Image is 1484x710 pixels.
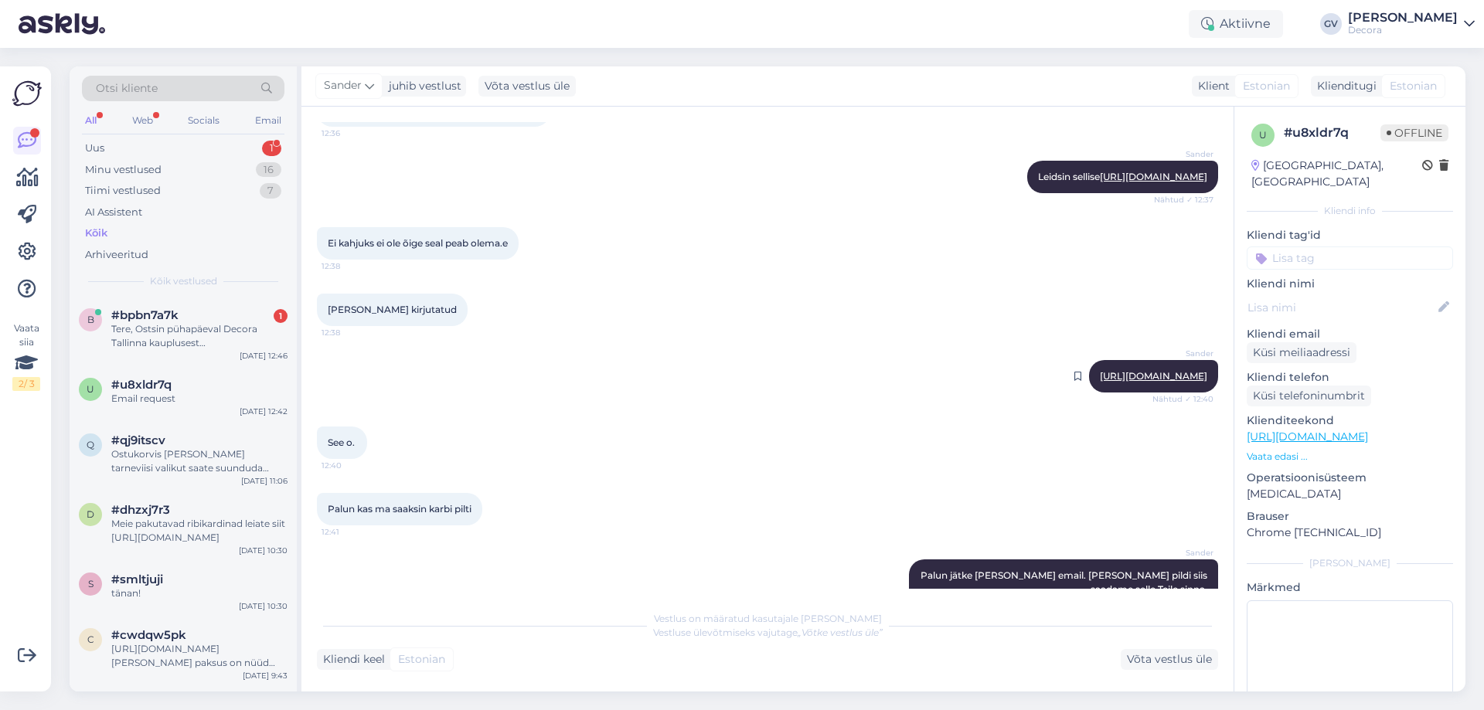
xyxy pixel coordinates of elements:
span: 12:38 [322,260,380,272]
span: c [87,634,94,645]
span: u [87,383,94,395]
span: Sander [1156,348,1213,359]
a: [URL][DOMAIN_NAME] [1100,171,1207,182]
span: #qj9itscv [111,433,165,447]
span: b [87,314,94,325]
p: Kliendi nimi [1247,276,1453,292]
span: s [88,578,94,589]
span: 12:38 [322,327,380,338]
div: Küsi telefoninumbrit [1247,386,1371,406]
p: Operatsioonisüsteem [1247,470,1453,486]
div: Web [129,110,156,131]
p: Chrome [TECHNICAL_ID] [1247,525,1453,541]
div: Socials [185,110,223,131]
span: #smltjuji [111,572,163,586]
div: All [82,110,100,131]
div: Kliendi info [1247,204,1453,218]
div: [GEOGRAPHIC_DATA], [GEOGRAPHIC_DATA] [1251,158,1422,190]
span: [PERSON_NAME] kirjutatud [328,304,457,315]
div: Meie pakutavad ribikardinad leiate siit [URL][DOMAIN_NAME] [111,517,288,545]
p: Märkmed [1247,579,1453,596]
p: Brauser [1247,508,1453,525]
span: Vestlus on määratud kasutajale [PERSON_NAME] [654,613,882,624]
div: [DATE] 9:43 [243,670,288,681]
i: „Võtke vestlus üle” [798,627,883,638]
span: Sander [1156,148,1213,160]
span: #u8xldr7q [111,378,172,392]
div: 1 [262,141,281,156]
span: #cwdqw5pk [111,628,186,642]
span: d [87,508,94,520]
span: Estonian [1243,78,1290,94]
span: Leidsin sellise [1038,171,1207,182]
div: juhib vestlust [383,78,461,94]
span: Palun kas ma saaksin karbi pilti [328,503,471,515]
p: Kliendi tag'id [1247,227,1453,243]
p: Kliendi telefon [1247,369,1453,386]
div: AI Assistent [85,205,142,220]
span: #dhzxj7r3 [111,503,170,517]
span: Nähtud ✓ 12:40 [1152,393,1213,405]
div: Arhiveeritud [85,247,148,263]
span: Offline [1380,124,1448,141]
a: [URL][DOMAIN_NAME] [1247,430,1368,443]
p: Vaata edasi ... [1247,450,1453,464]
a: [PERSON_NAME]Decora [1348,12,1475,36]
div: Kliendi keel [317,651,385,668]
div: Tiimi vestlused [85,183,161,199]
div: Klienditugi [1311,78,1377,94]
div: Uus [85,141,104,156]
div: [DATE] 10:30 [239,545,288,556]
div: Aktiivne [1189,10,1283,38]
div: Võta vestlus üle [1121,649,1218,670]
div: Email [252,110,284,131]
span: u [1259,129,1267,141]
span: Kõik vestlused [150,274,217,288]
div: [DATE] 10:30 [239,600,288,612]
span: Ei kahjuks ei ole õige seal peab olema.e [328,237,508,249]
input: Lisa tag [1247,246,1453,270]
span: Sander [324,77,362,94]
div: Klient [1192,78,1230,94]
a: [URL][DOMAIN_NAME] [1100,370,1207,382]
span: Palun jätke [PERSON_NAME] email. [PERSON_NAME] pildi siis saadame selle Teile sinna. [921,569,1210,595]
p: Kliendi email [1247,326,1453,342]
div: Tere, Ostsin pühapäeval Decora Tallinna kauplusest Akulöökkruvikeeraja Makita DTD152Z. Paraku sel... [111,322,288,350]
span: Sander [1156,547,1213,559]
span: 12:40 [322,460,380,471]
div: Võta vestlus üle [478,76,576,97]
div: 16 [256,162,281,178]
div: # u8xldr7q [1284,124,1380,142]
div: Vaata siia [12,321,40,391]
div: Küsi meiliaadressi [1247,342,1356,363]
span: q [87,439,94,450]
p: [MEDICAL_DATA] [1247,486,1453,502]
div: [DATE] 12:42 [240,406,288,417]
span: 12:36 [322,127,380,139]
span: Estonian [1390,78,1437,94]
p: Klienditeekond [1247,413,1453,429]
div: [PERSON_NAME] [1247,556,1453,570]
div: Kõik [85,226,107,241]
div: tänan! [111,586,288,600]
div: GV [1320,13,1342,35]
div: 1 [274,309,288,323]
div: [PERSON_NAME] [1348,12,1458,24]
span: #bpbn7a7k [111,308,179,322]
div: Ostukorvis [PERSON_NAME] tarneviisi valikut saate suunduda andmete/[PERSON_NAME] valiku lehele. [111,447,288,475]
div: [URL][DOMAIN_NAME][PERSON_NAME] paksus on nüüd ainult 18mm [111,642,288,670]
span: See o. [328,437,355,448]
div: [DATE] 12:46 [240,350,288,362]
span: Estonian [398,651,445,668]
span: Otsi kliente [96,80,158,97]
div: Email request [111,392,288,406]
input: Lisa nimi [1247,299,1435,316]
div: Decora [1348,24,1458,36]
span: Nähtud ✓ 12:37 [1154,194,1213,206]
img: Askly Logo [12,79,42,108]
div: 2 / 3 [12,377,40,391]
div: 7 [260,183,281,199]
div: Minu vestlused [85,162,162,178]
span: Vestluse ülevõtmiseks vajutage [653,627,883,638]
div: [DATE] 11:06 [241,475,288,487]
